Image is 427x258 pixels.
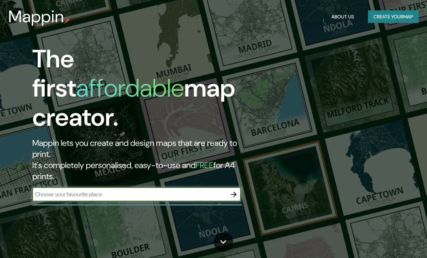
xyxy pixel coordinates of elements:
h3: Mappin [8,7,64,26]
input: Choose your favourite place [32,190,227,198]
img: mappin-pin [64,18,70,24]
button: About Us [329,10,357,23]
h5: FREE [196,160,213,170]
h2: Mappin lets you create and design maps that are ready to print. It's completely personalised, eas... [32,138,246,182]
h1: affordable [76,72,184,104]
h1: The first map creator. [32,44,246,138]
button: Create yourmap [368,10,419,23]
